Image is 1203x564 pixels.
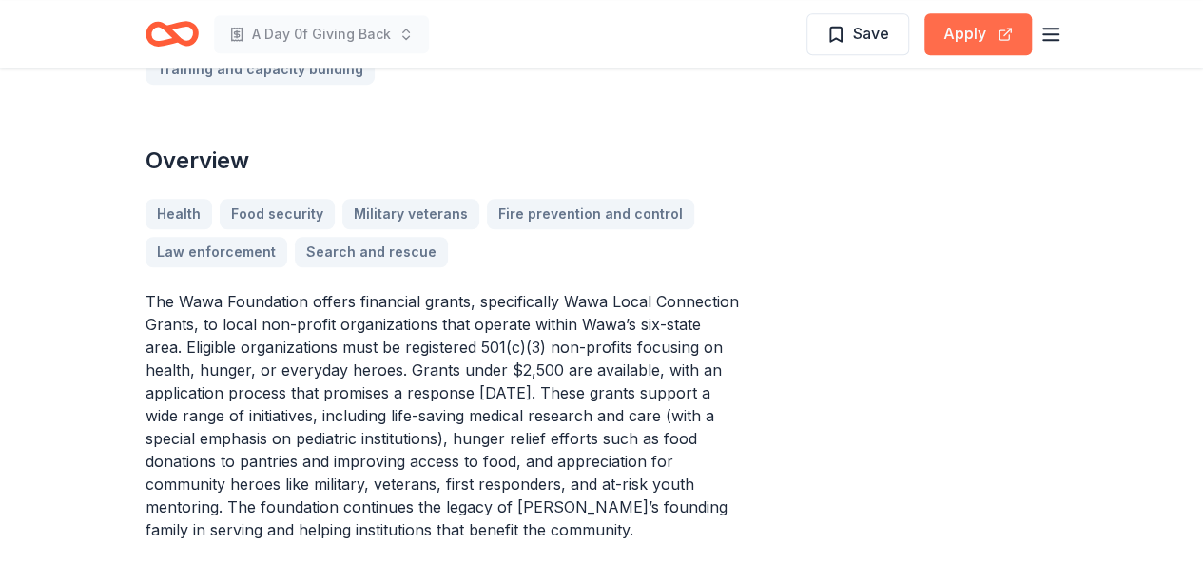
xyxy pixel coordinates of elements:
a: Home [146,11,199,56]
a: Training and capacity building [146,54,375,85]
button: Apply [924,13,1032,55]
button: Save [806,13,909,55]
button: A Day 0f Giving Back [214,15,429,53]
p: The Wawa Foundation offers financial grants, specifically Wawa Local Connection Grants, to local ... [146,290,739,541]
span: Save [853,21,889,46]
span: A Day 0f Giving Back [252,23,391,46]
h2: Overview [146,146,739,176]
